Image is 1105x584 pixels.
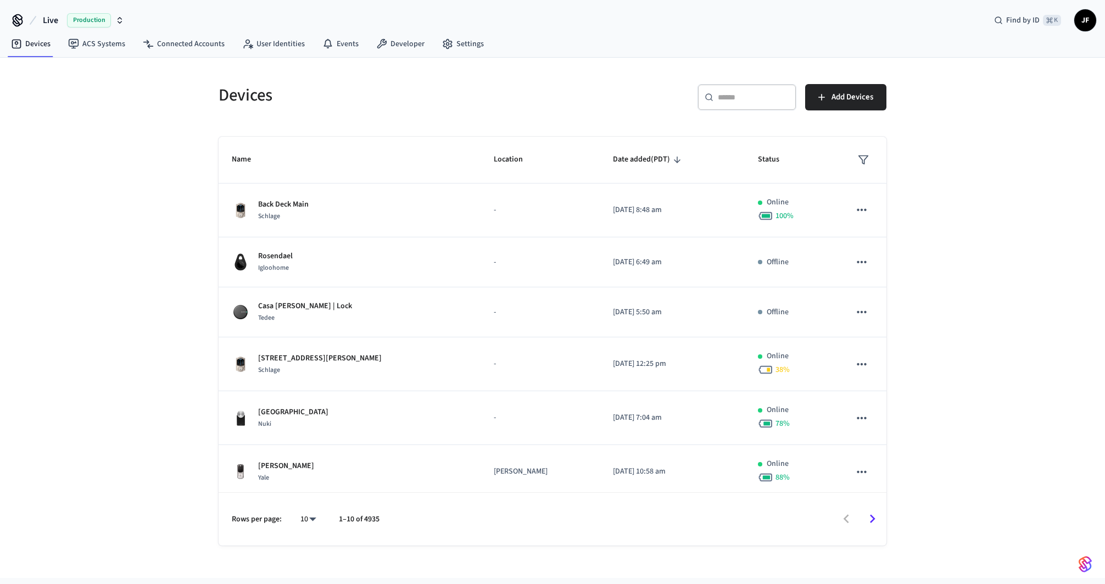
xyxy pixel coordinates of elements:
button: JF [1074,9,1096,31]
p: 1–10 of 4935 [339,514,380,525]
p: [DATE] 6:49 am [613,257,732,268]
p: - [494,257,587,268]
span: Date added(PDT) [613,151,684,168]
a: Connected Accounts [134,34,233,54]
span: Yale [258,473,269,482]
p: Rosendael [258,251,293,262]
a: Events [314,34,367,54]
button: Add Devices [805,84,886,110]
p: Online [767,351,789,362]
p: [DATE] 12:25 pm [613,358,732,370]
p: [DATE] 10:58 am [613,466,732,477]
span: ⌘ K [1043,15,1061,26]
a: Settings [433,34,493,54]
span: Tedee [258,313,275,322]
p: - [494,307,587,318]
p: Online [767,404,789,416]
span: Location [494,151,537,168]
img: Schlage Sense Smart Deadbolt with Camelot Trim, Front [232,355,249,373]
p: - [494,412,587,424]
span: Nuki [258,419,271,429]
img: Nuki Smart Lock 3.0 Pro Black, Front [232,409,249,427]
a: User Identities [233,34,314,54]
span: 100 % [775,210,794,221]
span: Production [67,13,111,27]
span: Find by ID [1006,15,1040,26]
a: ACS Systems [59,34,134,54]
p: [PERSON_NAME] [258,460,314,472]
span: Add Devices [831,90,873,104]
p: Casa [PERSON_NAME] | Lock [258,301,352,312]
img: Tedee Smart Lock [232,303,249,321]
span: Live [43,14,58,27]
h5: Devices [219,84,546,107]
p: Online [767,197,789,208]
a: Devices [2,34,59,54]
p: Back Deck Main [258,199,309,210]
p: [GEOGRAPHIC_DATA] [258,407,328,418]
p: [DATE] 7:04 am [613,412,732,424]
img: igloohome_igke [232,253,249,271]
p: Offline [767,257,789,268]
p: Rows per page: [232,514,282,525]
p: Offline [767,307,789,318]
p: - [494,358,587,370]
p: [STREET_ADDRESS][PERSON_NAME] [258,353,382,364]
span: Igloohome [258,263,289,272]
div: Find by ID⌘ K [985,10,1070,30]
span: 38 % [775,364,790,375]
span: JF [1075,10,1095,30]
p: [PERSON_NAME] [494,466,587,477]
p: [DATE] 8:48 am [613,204,732,216]
p: [DATE] 5:50 am [613,307,732,318]
p: Online [767,458,789,470]
span: Status [758,151,794,168]
span: 78 % [775,418,790,429]
p: - [494,204,587,216]
img: Schlage Sense Smart Deadbolt with Camelot Trim, Front [232,202,249,219]
button: Go to next page [860,506,885,532]
span: Schlage [258,212,280,221]
img: Yale Assure Touchscreen Wifi Smart Lock, Satin Nickel, Front [232,463,249,481]
div: 10 [295,511,321,527]
img: SeamLogoGradient.69752ec5.svg [1079,555,1092,573]
span: Name [232,151,265,168]
a: Developer [367,34,433,54]
span: Schlage [258,365,280,375]
span: 88 % [775,472,790,483]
